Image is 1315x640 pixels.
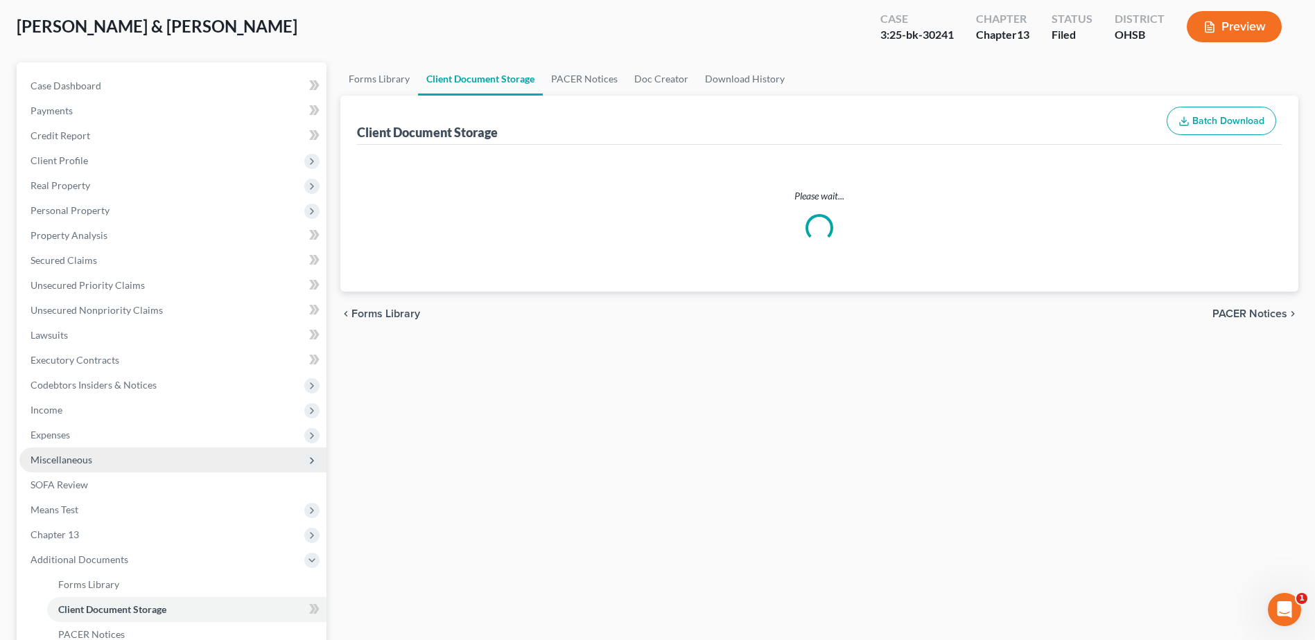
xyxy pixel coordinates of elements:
[19,323,326,348] a: Lawsuits
[31,105,73,116] span: Payments
[31,404,62,416] span: Income
[19,223,326,248] a: Property Analysis
[31,329,68,341] span: Lawsuits
[1052,11,1092,27] div: Status
[31,454,92,465] span: Miscellaneous
[31,429,70,441] span: Expenses
[17,16,297,36] span: [PERSON_NAME] & [PERSON_NAME]
[626,62,697,96] a: Doc Creator
[19,73,326,98] a: Case Dashboard
[47,572,326,597] a: Forms Library
[1192,115,1264,127] span: Batch Download
[19,348,326,373] a: Executory Contracts
[1296,593,1307,604] span: 1
[31,80,101,91] span: Case Dashboard
[351,308,420,319] span: Forms Library
[31,229,107,241] span: Property Analysis
[1167,107,1276,136] button: Batch Download
[1212,308,1287,319] span: PACER Notices
[31,528,79,540] span: Chapter 13
[58,628,125,640] span: PACER Notices
[31,479,88,490] span: SOFA Review
[357,124,498,141] div: Client Document Storage
[1187,11,1282,42] button: Preview
[58,603,166,615] span: Client Document Storage
[543,62,626,96] a: PACER Notices
[19,248,326,273] a: Secured Claims
[19,472,326,497] a: SOFA Review
[31,130,90,141] span: Credit Report
[31,379,157,391] span: Codebtors Insiders & Notices
[976,11,1029,27] div: Chapter
[31,279,145,291] span: Unsecured Priority Claims
[31,254,97,266] span: Secured Claims
[19,273,326,298] a: Unsecured Priority Claims
[1115,27,1165,43] div: OHSB
[31,179,90,191] span: Real Property
[340,62,418,96] a: Forms Library
[1115,11,1165,27] div: District
[31,504,78,515] span: Means Test
[1052,27,1092,43] div: Filed
[1212,308,1298,319] button: PACER Notices chevron_right
[31,553,128,565] span: Additional Documents
[31,304,163,316] span: Unsecured Nonpriority Claims
[19,98,326,123] a: Payments
[340,308,351,319] i: chevron_left
[1017,28,1029,41] span: 13
[31,154,88,166] span: Client Profile
[360,189,1279,203] p: Please wait...
[880,11,954,27] div: Case
[340,308,420,319] button: chevron_left Forms Library
[31,204,110,216] span: Personal Property
[31,354,119,366] span: Executory Contracts
[58,578,119,590] span: Forms Library
[1268,593,1301,626] iframe: Intercom live chat
[880,27,954,43] div: 3:25-bk-30241
[19,298,326,323] a: Unsecured Nonpriority Claims
[47,597,326,622] a: Client Document Storage
[418,62,543,96] a: Client Document Storage
[1287,308,1298,319] i: chevron_right
[697,62,793,96] a: Download History
[19,123,326,148] a: Credit Report
[976,27,1029,43] div: Chapter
